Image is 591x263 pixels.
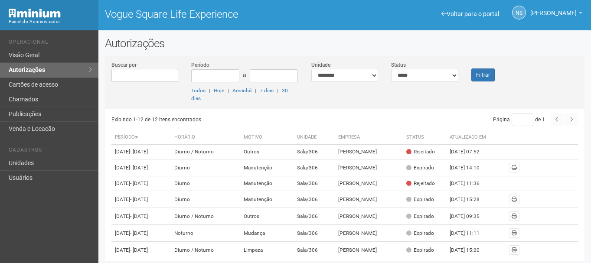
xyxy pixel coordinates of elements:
th: Unidade [294,130,335,145]
td: [DATE] 11:36 [446,176,494,191]
td: Diurno [171,159,240,176]
div: Rejeitado [406,180,435,187]
a: 7 dias [260,88,274,94]
td: Sala/306 [294,191,335,208]
a: [PERSON_NAME] [530,11,582,18]
div: Exibindo 1-12 de 12 itens encontrados [111,113,345,126]
span: | [228,88,229,94]
td: [PERSON_NAME] [335,145,403,159]
td: [DATE] 07:52 [446,145,494,159]
img: Minium [9,9,61,18]
td: [DATE] [111,176,171,191]
span: | [255,88,256,94]
td: [DATE] [111,242,171,259]
span: Página de 1 [493,117,545,123]
div: Expirado [406,164,434,172]
td: [DATE] [111,159,171,176]
td: [PERSON_NAME] [335,225,403,242]
span: | [277,88,278,94]
label: Status [391,61,406,69]
span: - [DATE] [130,196,148,202]
a: Hoje [214,88,224,94]
td: Outros [240,145,293,159]
th: Atualizado em [446,130,494,145]
td: Mudança [240,225,293,242]
td: [DATE] 11:11 [446,225,494,242]
div: Rejeitado [406,148,435,156]
h2: Autorizações [105,37,584,50]
td: Diurno / Noturno [171,208,240,225]
span: - [DATE] [130,165,148,171]
div: Painel do Administrador [9,18,92,26]
th: Empresa [335,130,403,145]
td: Outros [240,208,293,225]
th: Motivo [240,130,293,145]
td: Manutenção [240,191,293,208]
td: Limpeza [240,242,293,259]
td: [PERSON_NAME] [335,208,403,225]
td: [DATE] [111,191,171,208]
span: - [DATE] [130,149,148,155]
th: Status [403,130,446,145]
span: Nicolle Silva [530,1,577,16]
td: Sala/306 [294,176,335,191]
label: Período [191,61,209,69]
td: [DATE] 15:20 [446,242,494,259]
a: Amanhã [232,88,251,94]
td: [DATE] 14:10 [446,159,494,176]
div: Expirado [406,213,434,220]
td: [PERSON_NAME] [335,159,403,176]
td: Manutenção [240,159,293,176]
td: Sala/306 [294,159,335,176]
div: Expirado [406,196,434,203]
td: [DATE] [111,225,171,242]
span: - [DATE] [130,247,148,253]
td: Diurno / Noturno [171,145,240,159]
td: [PERSON_NAME] [335,242,403,259]
td: [PERSON_NAME] [335,176,403,191]
td: [DATE] [111,208,171,225]
li: Cadastros [9,147,92,156]
td: Diurno / Noturno [171,242,240,259]
span: a [243,71,246,78]
div: Expirado [406,230,434,237]
td: Sala/306 [294,208,335,225]
th: Horário [171,130,240,145]
td: Manutenção [240,176,293,191]
a: Todos [191,88,206,94]
td: Sala/306 [294,225,335,242]
td: [DATE] [111,145,171,159]
a: NS [512,6,526,19]
td: Diurno [171,191,240,208]
td: Diurno [171,176,240,191]
td: [PERSON_NAME] [335,191,403,208]
td: Sala/306 [294,242,335,259]
h1: Vogue Square Life Experience [105,9,338,20]
th: Período [111,130,171,145]
a: Voltar para o portal [441,10,499,17]
td: [DATE] 15:28 [446,191,494,208]
td: Sala/306 [294,145,335,159]
td: [DATE] 09:35 [446,208,494,225]
label: Buscar por [111,61,137,69]
span: - [DATE] [130,213,148,219]
label: Unidade [311,61,330,69]
td: Noturno [171,225,240,242]
span: - [DATE] [130,180,148,186]
button: Filtrar [471,68,495,81]
span: | [209,88,210,94]
div: Expirado [406,247,434,254]
span: - [DATE] [130,230,148,236]
li: Operacional [9,39,92,48]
